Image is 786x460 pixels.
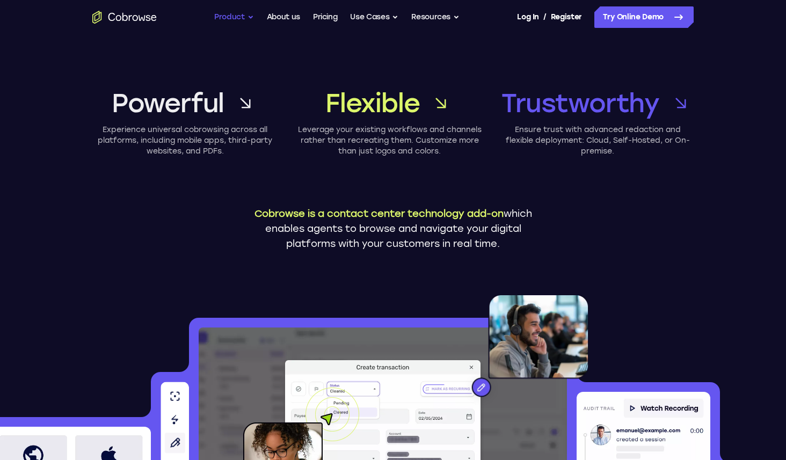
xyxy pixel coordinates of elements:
[501,125,694,157] p: Ensure trust with advanced redaction and flexible deployment: Cloud, Self-Hosted, or On-premise.
[411,6,460,28] button: Resources
[517,6,538,28] a: Log In
[92,11,157,24] a: Go to the home page
[350,6,398,28] button: Use Cases
[112,86,224,120] span: Powerful
[551,6,582,28] a: Register
[501,86,694,120] a: Trustworthy
[214,6,254,28] button: Product
[501,86,659,120] span: Trustworthy
[254,208,504,220] span: Cobrowse is a contact center technology add-on
[267,6,300,28] a: About us
[92,86,278,120] a: Powerful
[297,125,482,157] p: Leverage your existing workflows and channels rather than recreating them. Customize more than ju...
[313,6,338,28] a: Pricing
[245,206,541,251] p: which enables agents to browse and navigate your digital platforms with your customers in real time.
[594,6,694,28] a: Try Online Demo
[297,86,482,120] a: Flexible
[543,11,547,24] span: /
[423,294,589,408] img: An agent with a headset
[325,86,419,120] span: Flexible
[92,125,278,157] p: Experience universal cobrowsing across all platforms, including mobile apps, third-party websites...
